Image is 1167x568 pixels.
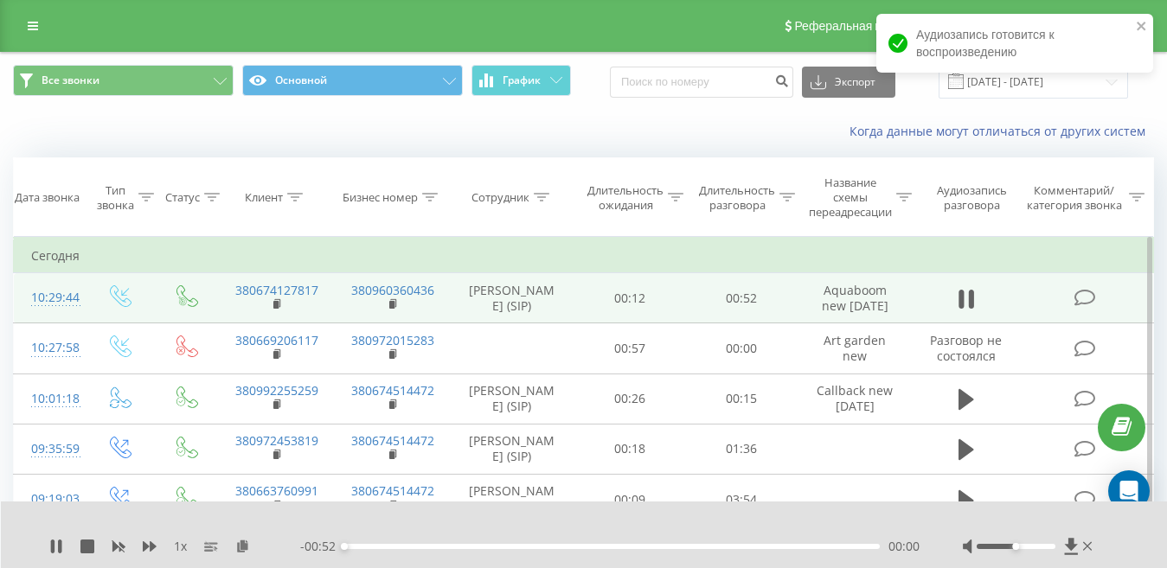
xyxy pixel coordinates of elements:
[351,482,434,499] a: 380674514472
[1012,543,1019,550] div: Accessibility label
[235,432,318,449] a: 380972453819
[587,183,664,213] div: Длительность ожидания
[686,323,798,373] td: 00:00
[15,190,80,205] div: Дата звонка
[610,67,793,98] input: Поиск по номеру
[300,538,344,555] span: - 00:52
[31,482,67,516] div: 09:19:03
[343,190,418,205] div: Бизнес номер
[1136,19,1148,35] button: close
[928,183,1016,213] div: Аудиозапись разговора
[235,282,318,298] a: 380674127817
[242,65,463,96] button: Основной
[802,67,895,98] button: Экспорт
[351,432,434,449] a: 380674514472
[876,14,1153,73] div: Аудиозапись готовится к воспроизведению
[574,373,686,424] td: 00:26
[450,373,574,424] td: [PERSON_NAME] (SIP)
[97,183,134,213] div: Тип звонка
[888,538,920,555] span: 00:00
[450,273,574,323] td: [PERSON_NAME] (SIP)
[351,382,434,399] a: 380674514472
[235,382,318,399] a: 380992255259
[794,19,936,33] span: Реферальная программа
[450,475,574,525] td: [PERSON_NAME] (SIP)
[686,475,798,525] td: 03:54
[450,424,574,474] td: [PERSON_NAME] (SIP)
[14,239,1154,273] td: Сегодня
[351,332,434,348] a: 380972015283
[31,432,67,466] div: 09:35:59
[574,475,686,525] td: 00:09
[574,323,686,373] td: 00:57
[686,273,798,323] td: 00:52
[42,73,99,87] span: Все звонки
[174,538,187,555] span: 1 x
[686,373,798,424] td: 00:15
[686,424,798,474] td: 01:36
[850,123,1154,139] a: Когда данные могут отличаться от других систем
[574,424,686,474] td: 00:18
[31,281,67,315] div: 10:29:44
[245,190,283,205] div: Клиент
[930,332,1002,364] span: Разговор не состоялся
[809,176,892,220] div: Название схемы переадресации
[351,282,434,298] a: 380960360436
[341,543,348,550] div: Accessibility label
[235,482,318,499] a: 380663760991
[235,332,318,348] a: 380669206117
[471,65,571,96] button: График
[503,74,541,86] span: График
[797,373,913,424] td: Callback new [DATE]
[1108,470,1150,512] div: Open Intercom Messenger
[699,183,775,213] div: Длительность разговора
[1023,183,1125,213] div: Комментарий/категория звонка
[797,323,913,373] td: Аrt garden new
[797,273,913,323] td: Aquaboom new [DATE]
[471,190,529,205] div: Сотрудник
[574,273,686,323] td: 00:12
[165,190,200,205] div: Статус
[31,331,67,365] div: 10:27:58
[31,382,67,416] div: 10:01:18
[13,65,234,96] button: Все звонки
